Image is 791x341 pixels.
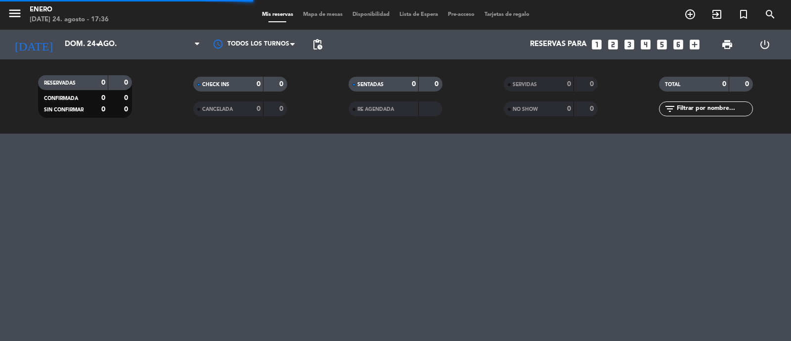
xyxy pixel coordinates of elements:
[759,39,771,50] i: power_settings_new
[257,105,261,112] strong: 0
[435,81,440,88] strong: 0
[672,38,685,51] i: looks_6
[101,95,105,101] strong: 0
[30,15,109,25] div: [DATE] 24. agosto - 17:36
[257,81,261,88] strong: 0
[757,6,784,23] span: BUSCAR
[44,96,78,101] span: CONFIRMADA
[7,6,22,21] i: menu
[567,81,571,88] strong: 0
[412,81,416,88] strong: 0
[665,82,680,87] span: TOTAL
[513,82,537,87] span: SERVIDAS
[639,38,652,51] i: looks_4
[124,106,130,113] strong: 0
[257,12,298,17] span: Mis reservas
[656,38,668,51] i: looks_5
[443,12,480,17] span: Pre-acceso
[688,38,701,51] i: add_box
[764,8,776,20] i: search
[101,79,105,86] strong: 0
[746,30,784,59] div: LOG OUT
[202,107,233,112] span: CANCELADA
[730,6,757,23] span: Reserva especial
[279,81,285,88] strong: 0
[124,79,130,86] strong: 0
[677,6,703,23] span: RESERVAR MESA
[357,107,394,112] span: RE AGENDADA
[395,12,443,17] span: Lista de Espera
[7,6,22,24] button: menu
[357,82,384,87] span: SENTADAS
[703,6,730,23] span: WALK IN
[567,105,571,112] strong: 0
[711,8,723,20] i: exit_to_app
[124,95,130,101] strong: 0
[44,81,76,86] span: RESERVADAS
[298,12,348,17] span: Mapa de mesas
[664,103,676,115] i: filter_list
[590,38,603,51] i: looks_one
[44,107,84,112] span: SIN CONFIRMAR
[590,105,596,112] strong: 0
[721,39,733,50] span: print
[607,38,619,51] i: looks_two
[202,82,229,87] span: CHECK INS
[745,81,751,88] strong: 0
[279,105,285,112] strong: 0
[676,103,752,114] input: Filtrar por nombre...
[30,5,109,15] div: Enero
[684,8,696,20] i: add_circle_outline
[480,12,534,17] span: Tarjetas de regalo
[311,39,323,50] span: pending_actions
[623,38,636,51] i: looks_3
[348,12,395,17] span: Disponibilidad
[7,34,60,55] i: [DATE]
[530,40,587,49] span: Reservas para
[722,81,726,88] strong: 0
[738,8,749,20] i: turned_in_not
[590,81,596,88] strong: 0
[513,107,538,112] span: NO SHOW
[92,39,104,50] i: arrow_drop_down
[101,106,105,113] strong: 0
